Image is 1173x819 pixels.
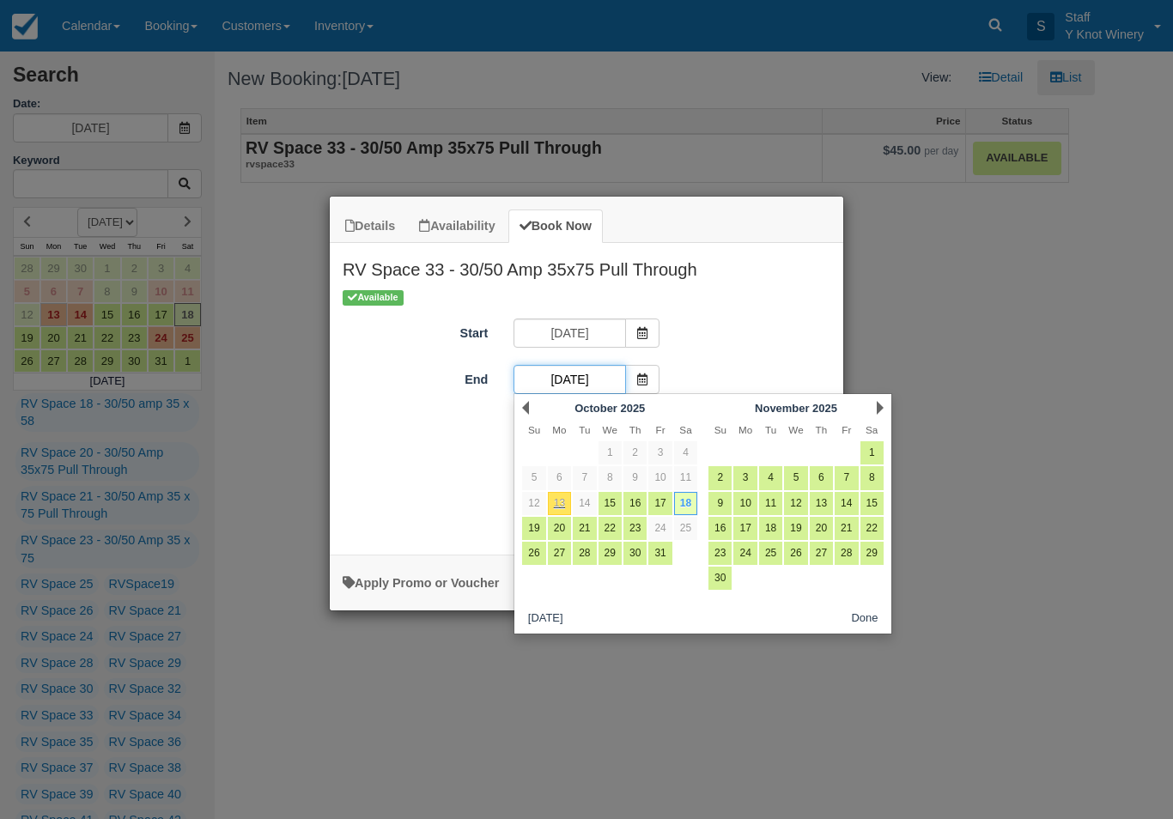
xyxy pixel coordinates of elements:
[708,517,732,540] a: 16
[573,466,596,489] a: 7
[765,424,776,435] span: Tuesday
[733,492,757,515] a: 10
[573,542,596,565] a: 28
[835,542,858,565] a: 28
[623,517,647,540] a: 23
[812,402,837,415] span: 2025
[860,542,884,565] a: 29
[548,517,571,540] a: 20
[784,517,807,540] a: 19
[599,441,622,464] a: 1
[810,542,833,565] a: 27
[343,290,404,305] span: Available
[835,492,858,515] a: 14
[708,492,732,515] a: 9
[330,243,843,546] div: Item Modal
[522,517,545,540] a: 19
[334,209,406,243] a: Details
[528,424,540,435] span: Sunday
[408,209,506,243] a: Availability
[860,466,884,489] a: 8
[714,424,726,435] span: Sunday
[522,542,545,565] a: 26
[835,517,858,540] a: 21
[573,517,596,540] a: 21
[759,542,782,565] a: 25
[599,466,622,489] a: 8
[522,401,529,415] a: Prev
[330,525,843,546] div: :
[674,441,697,464] a: 4
[648,466,672,489] a: 10
[599,542,622,565] a: 29
[648,542,672,565] a: 31
[738,424,752,435] span: Monday
[621,402,646,415] span: 2025
[656,424,666,435] span: Friday
[573,492,596,515] a: 14
[508,209,603,243] a: Book Now
[522,492,545,515] a: 12
[522,466,545,489] a: 5
[733,542,757,565] a: 24
[330,318,501,343] label: Start
[629,424,641,435] span: Thursday
[877,401,884,415] a: Next
[816,424,828,435] span: Thursday
[842,424,851,435] span: Friday
[343,576,499,590] a: Apply Voucher
[733,517,757,540] a: 17
[810,492,833,515] a: 13
[599,492,622,515] a: 15
[733,466,757,489] a: 3
[579,424,590,435] span: Tuesday
[679,424,691,435] span: Saturday
[521,608,569,629] button: [DATE]
[330,365,501,389] label: End
[648,517,672,540] a: 24
[860,492,884,515] a: 15
[648,441,672,464] a: 3
[860,441,884,464] a: 1
[599,517,622,540] a: 22
[866,424,878,435] span: Saturday
[623,466,647,489] a: 9
[648,492,672,515] a: 17
[708,567,732,590] a: 30
[623,492,647,515] a: 16
[623,542,647,565] a: 30
[759,492,782,515] a: 11
[552,424,566,435] span: Monday
[759,466,782,489] a: 4
[708,466,732,489] a: 2
[548,492,571,515] a: 13
[810,517,833,540] a: 20
[674,517,697,540] a: 25
[784,542,807,565] a: 26
[810,466,833,489] a: 6
[623,441,647,464] a: 2
[674,492,697,515] a: 18
[548,542,571,565] a: 27
[574,402,617,415] span: October
[835,466,858,489] a: 7
[755,402,809,415] span: November
[759,517,782,540] a: 18
[788,424,803,435] span: Wednesday
[860,517,884,540] a: 22
[845,608,885,629] button: Done
[674,466,697,489] a: 11
[330,243,843,288] h2: RV Space 33 - 30/50 Amp 35x75 Pull Through
[784,492,807,515] a: 12
[603,424,617,435] span: Wednesday
[708,542,732,565] a: 23
[548,466,571,489] a: 6
[784,466,807,489] a: 5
